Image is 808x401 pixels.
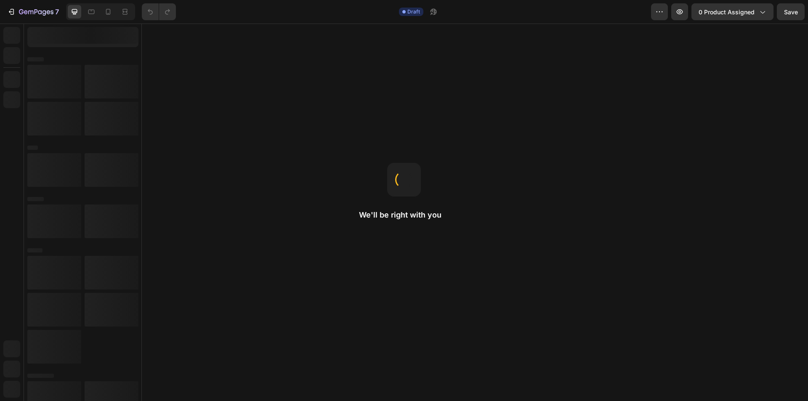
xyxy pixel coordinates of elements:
h2: We'll be right with you [359,210,449,220]
span: 0 product assigned [699,8,755,16]
span: Save [784,8,798,16]
p: 7 [55,7,59,17]
span: Draft [407,8,420,16]
button: Save [777,3,805,20]
button: 7 [3,3,63,20]
div: Undo/Redo [142,3,176,20]
button: 0 product assigned [691,3,773,20]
